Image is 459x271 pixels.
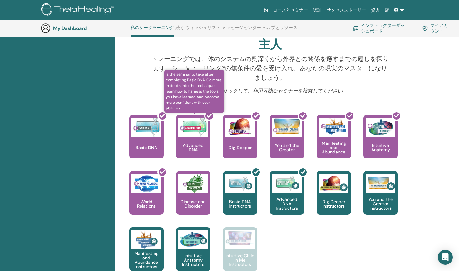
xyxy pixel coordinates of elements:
[319,118,348,137] img: Manifesting and Abundance
[129,199,164,208] p: World Relations
[270,4,310,16] a: コースとセミナー
[259,38,282,52] h2: 主人
[41,23,51,33] img: generic-user-icon.jpg
[129,115,164,171] a: Basic DNA Basic DNA
[363,197,398,210] p: You and the Creator Instructors
[262,25,297,35] a: ヘルプとリソース
[382,4,392,16] a: 店
[175,25,184,35] a: 続く
[363,115,398,171] a: Intuitive Anatomy Intuitive Anatomy
[363,171,398,227] a: You and the Creator Instructors You and the Creator Instructors
[223,171,257,227] a: Basic DNA Instructors Basic DNA Instructors
[366,174,395,193] img: You and the Creator Instructors
[363,143,398,152] p: Intuitive Anatomy
[41,3,116,17] img: logo.png
[131,118,161,137] img: Basic DNA
[131,25,174,37] a: 私のシータラーニング
[272,174,302,193] img: Advanced DNA Instructors
[270,115,304,171] a: You and the Creator You and the Creator
[317,199,351,208] p: Dig Deeper Instructors
[178,118,208,137] img: Advanced DNA
[352,21,407,35] a: インストラクターダッシュボード
[272,118,302,135] img: You and the Creator
[223,199,257,208] p: Basic DNA Instructors
[131,230,161,249] img: Manifesting and Abundance Instructors
[222,25,261,35] a: メッセージセンター
[131,174,161,193] img: World Relations
[129,171,164,227] a: World Relations World Relations
[225,174,255,193] img: Basic DNA Instructors
[225,230,255,246] img: Intuitive Child In Me Instructors
[324,4,368,16] a: サクセスストーリー
[176,253,210,267] p: Intuitive Anatomy Instructors
[261,4,270,16] a: 約
[270,143,304,152] p: You and the Creator
[223,115,257,171] a: Dig Deeper Dig Deeper
[438,250,453,265] div: Open Intercom Messenger
[317,141,351,154] p: Manifesting and Abundance
[319,174,348,193] img: Dig Deeper Instructors
[270,171,304,227] a: Advanced DNA Instructors Advanced DNA Instructors
[270,197,304,210] p: Advanced DNA Instructors
[178,174,208,193] img: Disease and Disorder
[422,21,452,35] a: マイアカウント
[129,251,164,269] p: Manifesting and Abundance Instructors
[226,145,254,150] p: Dig Deeper
[225,118,255,137] img: Dig Deeper
[151,87,389,95] p: コースをクリックして、利用可能なセミナーを検索してください
[185,25,220,35] a: ウィッシュリスト
[53,25,116,31] h3: My Dashboard
[176,171,210,227] a: Disease and Disorder Disease and Disorder
[176,115,210,171] a: is the seminar to take after completing Basic DNA. Go more in depth into the technique, learn how...
[366,118,395,137] img: Intuitive Anatomy
[164,70,225,113] span: is the seminar to take after completing Basic DNA. Go more in depth into the technique, learn how...
[176,199,210,208] p: Disease and Disorder
[368,4,382,16] a: 資力
[317,171,351,227] a: Dig Deeper Instructors Dig Deeper Instructors
[178,230,208,249] img: Intuitive Anatomy Instructors
[151,54,389,82] p: トレーニングでは、体のシステムの奥深くから外界との関係を癒すまでの癒しを探ります。シータヒーリング®の無条件の愛を受け入れ、あなたの現実のマスターになりましょう。
[310,4,324,16] a: 認証
[352,26,358,31] img: chalkboard-teacher.svg
[422,24,428,32] img: cog.svg
[223,253,257,267] p: Intuitive Child In Me Instructors
[317,115,351,171] a: Manifesting and Abundance Manifesting and Abundance
[176,143,210,152] p: Advanced DNA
